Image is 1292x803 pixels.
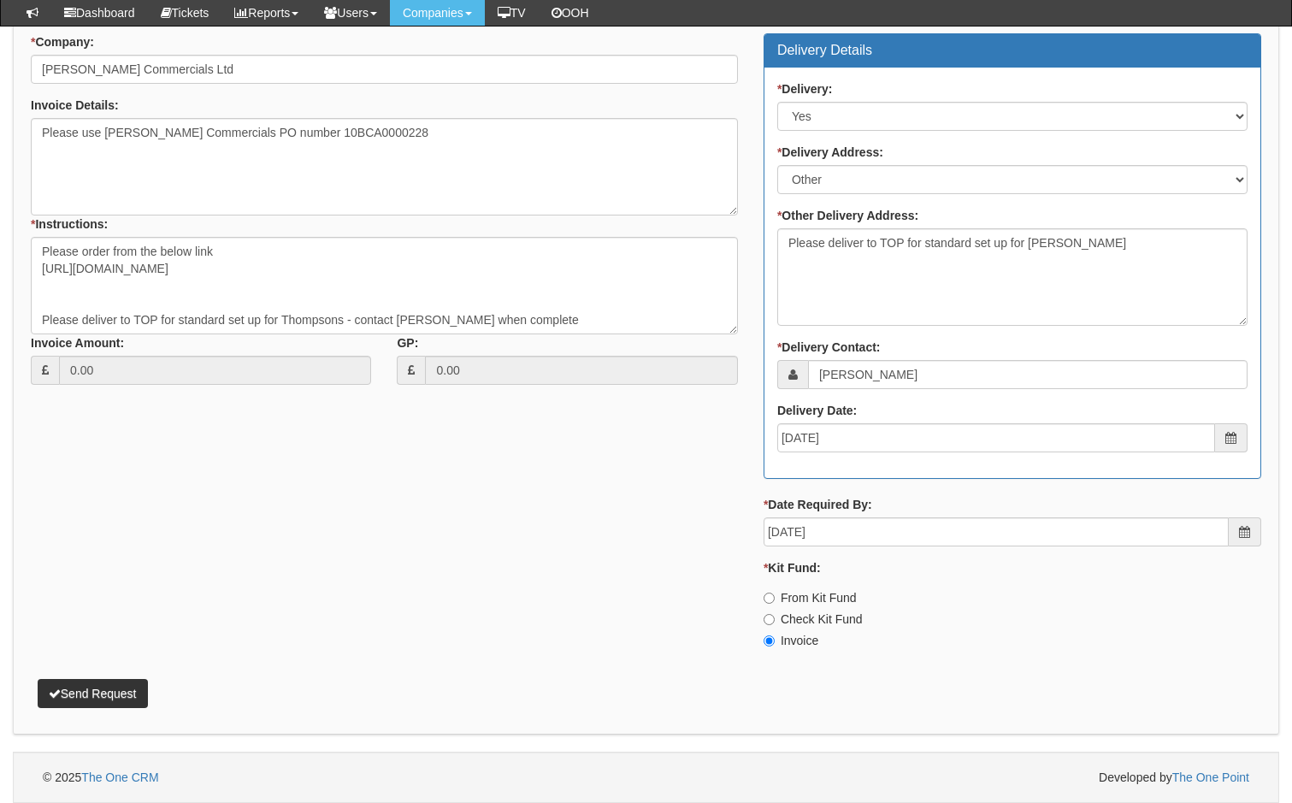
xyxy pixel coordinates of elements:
label: Instructions: [31,216,108,233]
label: Delivery Date: [777,402,857,419]
label: Other Delivery Address: [777,207,918,224]
label: Delivery Contact: [777,339,881,356]
a: The One Point [1172,771,1249,784]
label: Company: [31,33,94,50]
label: Kit Fund: [764,559,821,576]
span: Developed by [1099,769,1249,786]
h3: Delivery Details [777,43,1248,58]
label: Delivery: [777,80,833,97]
span: © 2025 [43,771,159,784]
label: From Kit Fund [764,589,857,606]
a: The One CRM [81,771,158,784]
input: Invoice [764,635,775,647]
label: Invoice Amount: [31,334,124,351]
input: From Kit Fund [764,593,775,604]
button: Send Request [38,679,148,708]
label: Check Kit Fund [764,611,863,628]
label: GP: [397,334,418,351]
label: Delivery Address: [777,144,883,161]
label: Invoice Details: [31,97,119,114]
label: Date Required By: [764,496,872,513]
input: Check Kit Fund [764,614,775,625]
label: Invoice [764,632,818,649]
